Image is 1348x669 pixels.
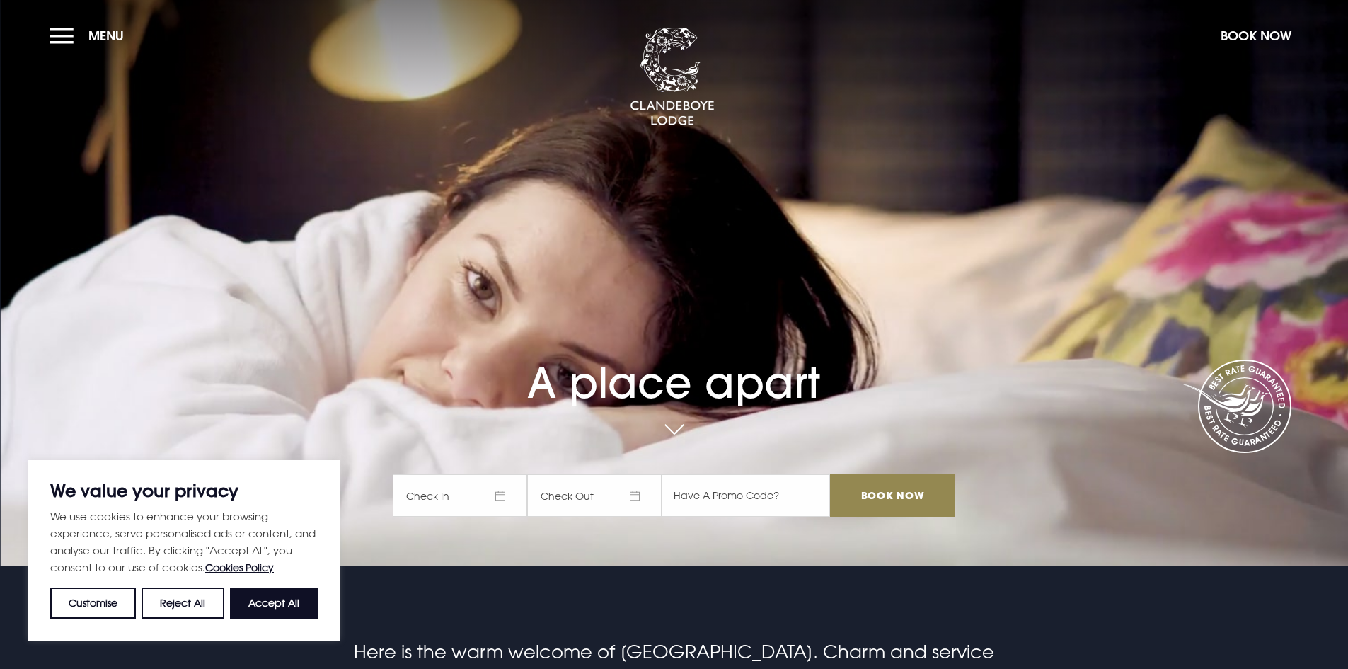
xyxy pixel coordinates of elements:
[142,588,224,619] button: Reject All
[230,588,318,619] button: Accept All
[393,474,527,517] span: Check In
[1214,21,1298,51] button: Book Now
[28,460,340,641] div: We value your privacy
[205,561,274,573] a: Cookies Policy
[830,474,955,517] input: Book Now
[50,508,318,576] p: We use cookies to enhance your browsing experience, serve personalised ads or content, and analys...
[527,474,662,517] span: Check Out
[630,28,715,127] img: Clandeboye Lodge
[50,482,318,499] p: We value your privacy
[50,21,131,51] button: Menu
[88,28,124,44] span: Menu
[393,316,955,408] h1: A place apart
[662,474,830,517] input: Have A Promo Code?
[50,588,136,619] button: Customise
